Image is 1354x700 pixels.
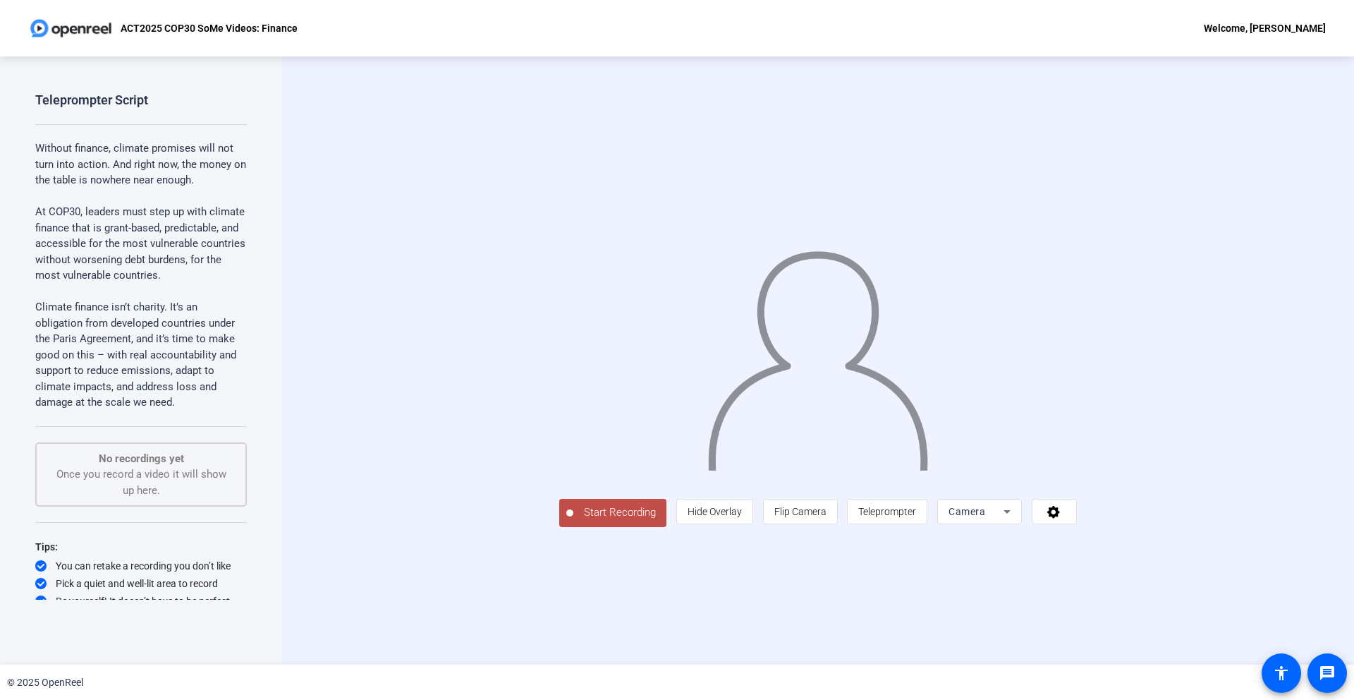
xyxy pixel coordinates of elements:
[35,140,247,204] p: Without finance, climate promises will not turn into action. And right now, the money on the tabl...
[35,559,247,573] div: You can retake a recording you don’t like
[35,204,247,284] p: At COP30, leaders must step up with climate finance that is grant-based, predictable, and accessi...
[51,451,231,499] div: Once you record a video it will show up here.
[1204,20,1326,37] div: Welcome, [PERSON_NAME]
[774,506,827,517] span: Flip Camera
[35,594,247,608] div: Be yourself! It doesn’t have to be perfect
[559,499,666,527] button: Start Recording
[688,506,742,517] span: Hide Overlay
[858,506,916,517] span: Teleprompter
[35,577,247,591] div: Pick a quiet and well-lit area to record
[51,451,231,467] p: No recordings yet
[35,299,247,411] p: Climate finance isn’t charity. It’s an obligation from developed countries under the Paris Agreem...
[949,506,985,517] span: Camera
[1319,665,1336,682] mat-icon: message
[121,20,298,37] p: ACT2025 COP30 SoMe Videos: Finance
[7,675,83,690] div: © 2025 OpenReel
[847,499,927,524] button: Teleprompter
[35,92,148,109] div: Teleprompter Script
[706,238,929,471] img: overlay
[1273,665,1290,682] mat-icon: accessibility
[676,499,753,524] button: Hide Overlay
[28,14,114,42] img: OpenReel logo
[763,499,838,524] button: Flip Camera
[573,505,666,521] span: Start Recording
[35,538,247,555] div: Tips:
